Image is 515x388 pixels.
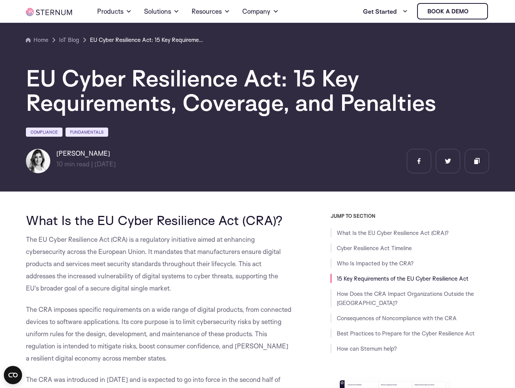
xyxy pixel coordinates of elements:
[90,35,204,45] a: EU Cyber Resilience Act: 15 Key Requirements, Coverage, and Penalties
[26,235,281,292] span: The EU Cyber Resilience Act (CRA) is a regulatory initiative aimed at enhancing cybersecurity acr...
[26,66,483,115] h1: EU Cyber Resilience Act: 15 Key Requirements, Coverage, and Penalties
[26,128,62,137] a: Compliance
[331,213,489,219] h3: JUMP TO SECTION
[337,345,397,352] a: How can Sternum help?
[59,35,79,45] a: IoT Blog
[337,330,475,337] a: Best Practices to Prepare for the Cyber Resilience Act
[363,4,408,19] a: Get Started
[4,366,22,384] button: Open CMP widget
[66,128,108,137] a: Fundamentals
[56,149,116,158] h6: [PERSON_NAME]
[94,160,116,168] span: [DATE]
[144,1,179,22] a: Solutions
[56,160,93,168] span: min read |
[242,1,279,22] a: Company
[26,149,50,173] img: Shlomit Cymbalista
[337,260,414,267] a: Who Is Impacted by the CRA?
[472,8,478,14] img: sternum iot
[337,290,474,307] a: How Does the CRA Impact Organizations Outside the [GEOGRAPHIC_DATA]?
[337,244,412,252] a: Cyber Resilience Act Timeline
[192,1,230,22] a: Resources
[337,229,449,236] a: What Is the EU Cyber Resilience Act (CRA)?
[26,8,72,16] img: sternum iot
[337,315,457,322] a: Consequences of Noncompliance with the CRA
[26,35,48,45] a: Home
[337,275,469,282] a: 15 Key Requirements of the EU Cyber Resilience Act
[56,160,63,168] span: 10
[26,305,291,362] span: The CRA imposes specific requirements on a wide range of digital products, from connected devices...
[417,3,488,19] a: Book a demo
[26,212,283,228] span: What Is the EU Cyber Resilience Act (CRA)?
[97,1,132,22] a: Products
